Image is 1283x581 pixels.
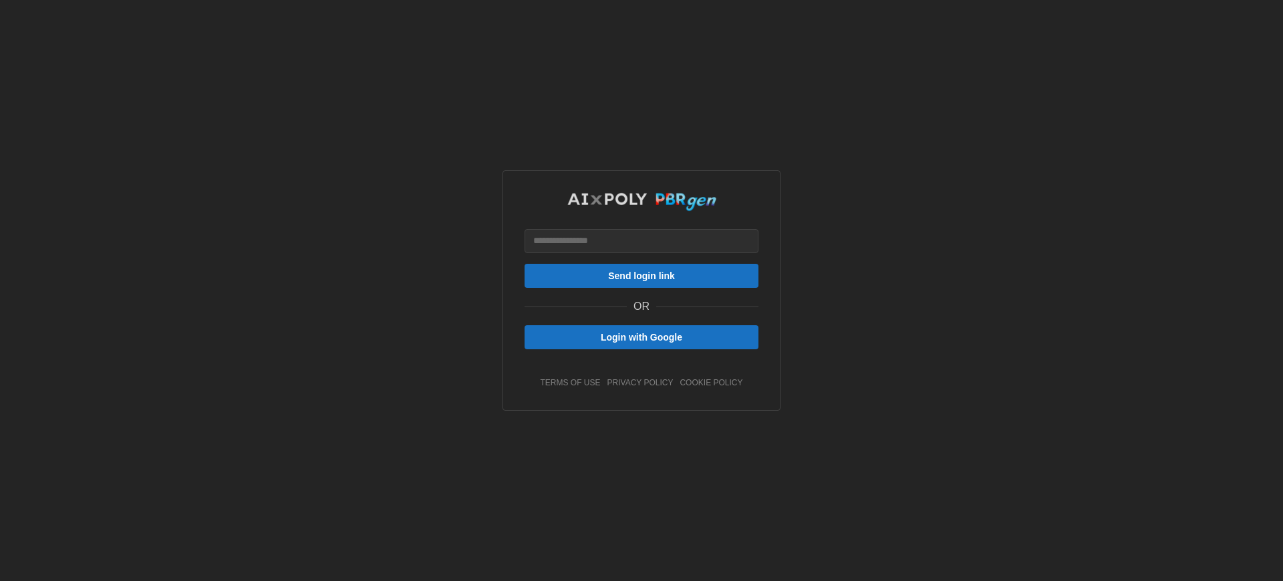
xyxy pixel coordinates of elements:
img: AIxPoly PBRgen [567,192,717,212]
a: terms of use [541,377,601,389]
button: Send login link [525,264,758,288]
p: OR [633,299,650,315]
a: privacy policy [607,377,674,389]
a: cookie policy [680,377,742,389]
button: Login with Google [525,325,758,349]
span: Send login link [608,264,675,287]
span: Login with Google [601,326,682,349]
